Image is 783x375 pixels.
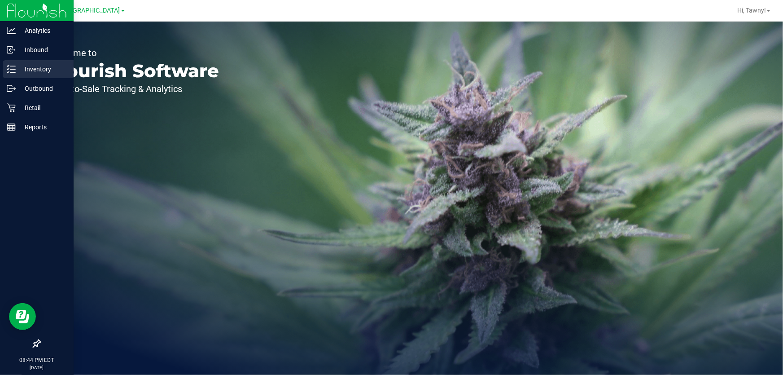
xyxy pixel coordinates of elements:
[16,122,70,132] p: Reports
[7,123,16,132] inline-svg: Reports
[737,7,766,14] span: Hi, Tawny!
[7,26,16,35] inline-svg: Analytics
[48,62,219,80] p: Flourish Software
[16,102,70,113] p: Retail
[16,25,70,36] p: Analytics
[59,7,120,14] span: [GEOGRAPHIC_DATA]
[7,103,16,112] inline-svg: Retail
[7,84,16,93] inline-svg: Outbound
[9,303,36,330] iframe: Resource center
[4,364,70,371] p: [DATE]
[16,44,70,55] p: Inbound
[16,64,70,75] p: Inventory
[4,356,70,364] p: 08:44 PM EDT
[7,65,16,74] inline-svg: Inventory
[7,45,16,54] inline-svg: Inbound
[48,84,219,93] p: Seed-to-Sale Tracking & Analytics
[48,49,219,57] p: Welcome to
[16,83,70,94] p: Outbound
